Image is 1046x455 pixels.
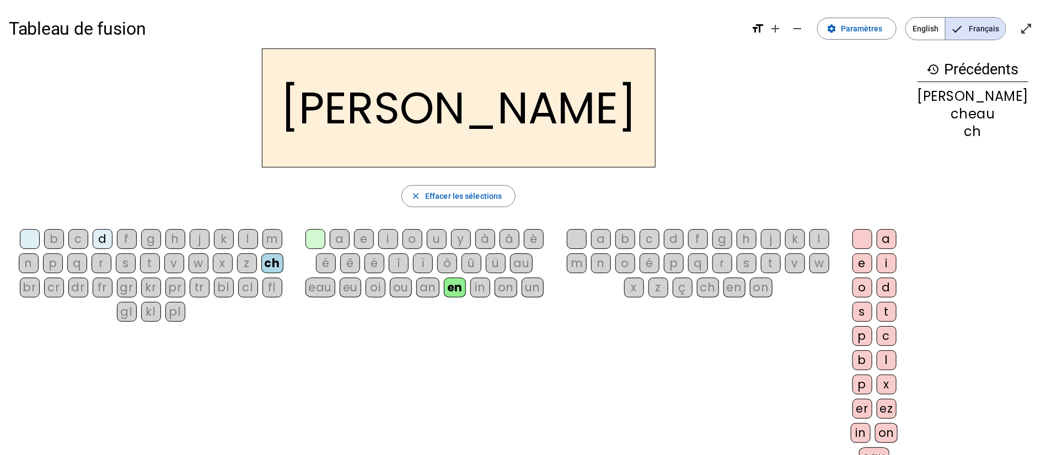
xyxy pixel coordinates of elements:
div: z [237,253,257,273]
div: c [877,326,897,346]
div: j [190,229,210,249]
div: p [852,326,872,346]
mat-icon: format_size [751,22,764,35]
mat-icon: history [927,63,940,76]
div: er [852,399,872,419]
div: oi [366,278,385,297]
div: t [140,253,160,273]
div: z [648,278,668,297]
div: n [19,253,39,273]
div: on [495,278,517,297]
button: Effacer les sélections [401,185,516,207]
div: fl [262,278,282,297]
div: pl [165,302,185,322]
div: j [761,229,781,249]
div: o [852,278,872,297]
div: g [712,229,732,249]
div: l [877,350,897,370]
span: Français [946,18,1006,40]
div: e [354,229,374,249]
mat-icon: settings [827,24,836,34]
div: û [462,253,481,273]
div: m [262,229,282,249]
h2: [PERSON_NAME] [262,48,656,167]
div: s [852,302,872,322]
div: b [852,350,872,370]
div: y [451,229,471,249]
div: eu [340,278,361,297]
div: p [852,375,872,394]
div: a [330,229,350,249]
div: ü [486,253,506,273]
div: u [427,229,447,249]
span: English [906,18,945,40]
div: é [316,253,336,273]
div: on [875,423,898,443]
div: à [475,229,495,249]
div: b [615,229,635,249]
div: pr [165,278,185,297]
div: b [44,229,64,249]
div: w [809,253,829,273]
div: e [852,253,872,273]
div: a [591,229,611,249]
div: ï [413,253,433,273]
div: a [877,229,897,249]
div: on [750,278,773,297]
div: ch [697,278,719,297]
div: ç [673,278,693,297]
div: in [851,423,871,443]
div: k [785,229,805,249]
div: f [117,229,137,249]
div: â [500,229,519,249]
div: é [640,253,659,273]
div: s [737,253,757,273]
div: cr [44,278,64,297]
div: gr [117,278,137,297]
div: n [591,253,611,273]
div: bl [214,278,234,297]
div: ô [437,253,457,273]
div: i [378,229,398,249]
div: l [238,229,258,249]
div: t [877,302,897,322]
div: ë [364,253,384,273]
div: ch [918,125,1028,138]
mat-icon: remove [791,22,804,35]
div: q [688,253,708,273]
div: cl [238,278,258,297]
div: in [470,278,490,297]
mat-icon: add [769,22,782,35]
div: q [67,253,87,273]
div: m [567,253,587,273]
div: d [664,229,684,249]
div: au [510,253,533,273]
div: d [93,229,112,249]
div: d [877,278,897,297]
div: h [165,229,185,249]
div: kr [141,278,161,297]
div: s [116,253,136,273]
div: k [214,229,234,249]
div: c [640,229,659,249]
div: c [68,229,88,249]
div: o [615,253,635,273]
mat-icon: open_in_full [1020,22,1033,35]
div: en [444,278,466,297]
button: Augmenter la taille de la police [764,18,786,40]
div: è [524,229,544,249]
div: ou [390,278,412,297]
button: Entrer en plein écran [1015,18,1037,40]
h3: Précédents [918,57,1028,82]
div: p [664,253,684,273]
button: Diminuer la taille de la police [786,18,808,40]
h1: Tableau de fusion [9,11,742,46]
div: g [141,229,161,249]
div: tr [190,278,210,297]
div: x [213,253,233,273]
span: Paramètres [841,22,883,35]
div: v [164,253,184,273]
div: en [723,278,745,297]
div: eau [305,278,336,297]
mat-button-toggle-group: Language selection [905,17,1006,40]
